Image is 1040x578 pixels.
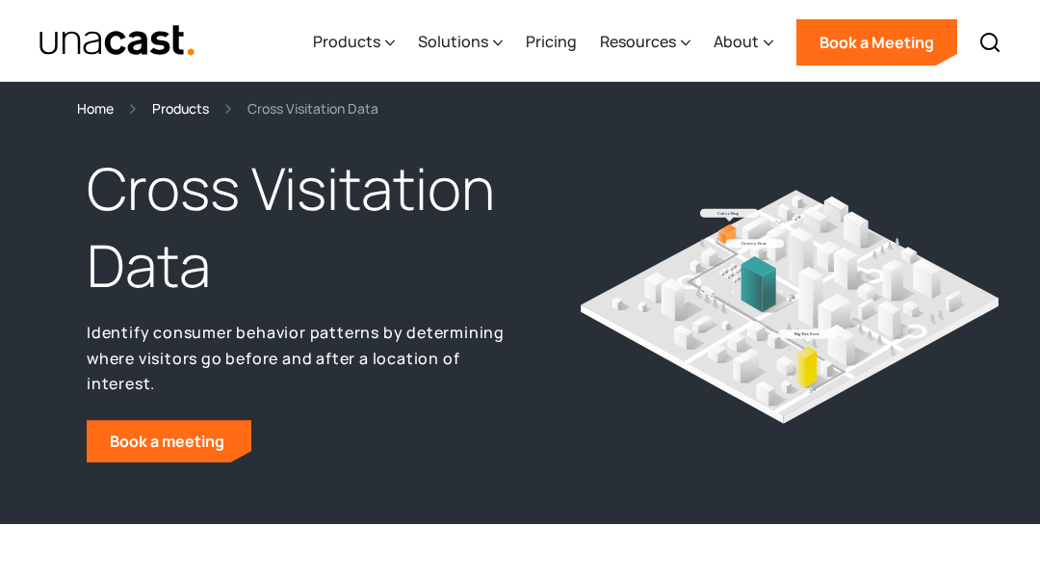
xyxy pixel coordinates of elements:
a: Book a meeting [87,420,251,462]
div: Cross Visitation Data [247,97,378,119]
div: Solutions [418,3,503,82]
a: Home [77,97,114,119]
p: Identify consumer behavior patterns by determining where visitors go before and after a location ... [87,320,510,397]
div: About [714,30,759,53]
a: home [39,24,195,58]
a: Pricing [526,3,577,82]
img: Search icon [978,31,1001,54]
h1: Cross Visitation Data [87,150,510,304]
img: Unacast text logo [39,24,195,58]
div: Products [313,30,380,53]
a: Products [152,97,209,119]
div: About [714,3,773,82]
div: Products [313,3,395,82]
div: Solutions [418,30,488,53]
a: Book a Meeting [796,19,957,66]
div: Resources [600,30,676,53]
div: Resources [600,3,690,82]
